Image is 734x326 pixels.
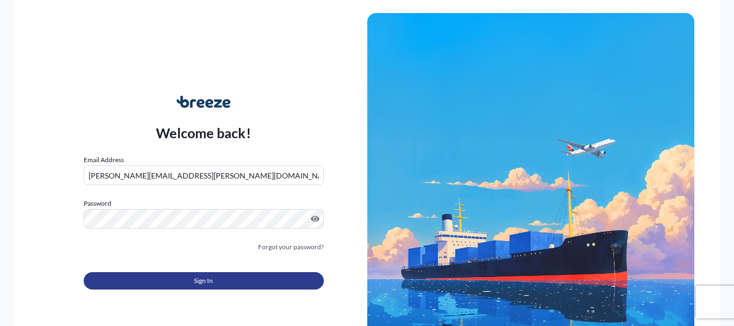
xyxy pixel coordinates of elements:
a: Forgot your password? [258,242,324,253]
input: example@gmail.com [84,165,324,185]
p: Welcome back! [156,124,251,142]
button: Sign In [84,272,324,290]
label: Email Address [84,155,124,165]
button: Show password [311,214,319,223]
label: Password [84,198,324,209]
span: Sign In [194,275,213,286]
